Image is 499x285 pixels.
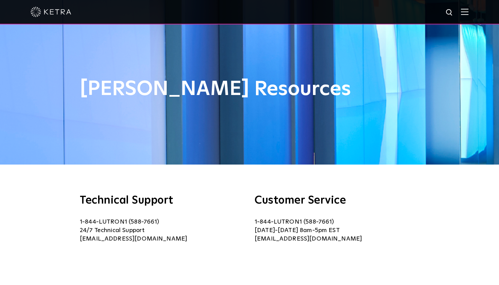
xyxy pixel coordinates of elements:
[80,218,244,243] p: 1-844-LUTRON1 (588-7661) 24/7 Technical Support
[461,8,468,15] img: Hamburger%20Nav.svg
[80,236,187,242] a: [EMAIL_ADDRESS][DOMAIN_NAME]
[255,218,419,243] p: 1-844-LUTRON1 (588-7661) [DATE]-[DATE] 8am-5pm EST [EMAIL_ADDRESS][DOMAIN_NAME]
[255,195,419,206] h3: Customer Service
[80,195,244,206] h3: Technical Support
[445,8,454,17] img: search icon
[31,7,71,17] img: ketra-logo-2019-white
[80,78,419,100] h1: [PERSON_NAME] Resources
